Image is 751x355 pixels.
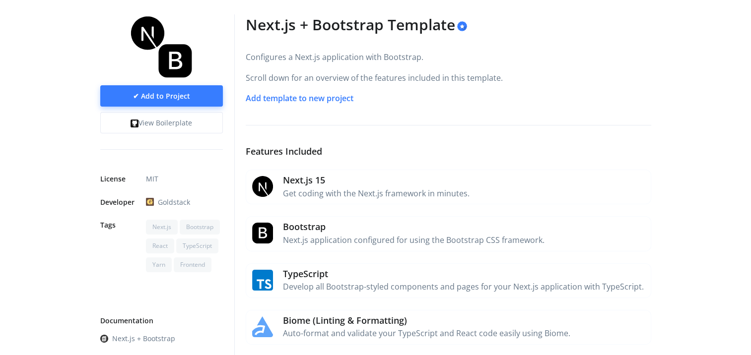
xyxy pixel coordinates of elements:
[246,51,651,64] p: Configures a Next.js application with Bootstrap.
[283,234,647,247] p: Next.js application configured for using the Bootstrap CSS framework.
[246,145,651,158] h4: Features Included
[246,14,651,35] h2: Next.js + Bootstrap Template
[283,187,647,200] p: Get coding with the Next.js framework in minutes.
[100,85,223,107] a: ✔ Add to Project
[283,327,647,340] p: Auto-format and validate your TypeScript and React code easily using Biome.
[246,310,651,345] a: Feature IconBiome (Linting & Formatting)Auto-format and validate your TypeScript and React code e...
[129,14,194,79] img: Template Icon
[283,281,647,294] p: Develop all Bootstrap-styled components and pages for your Next.js application with TypeScript.
[246,263,651,298] a: Feature IconTypeScriptDevelop all Bootstrap-styled components and pages for your Next.js applicat...
[252,316,273,337] img: Feature Icon
[252,270,273,291] img: Feature Icon
[246,216,651,251] a: Feature IconBootstrapNext.js application configured for using the Bootstrap CSS framework.
[100,316,223,326] h1: Documentation
[252,176,273,197] img: Feature Icon
[283,268,328,280] span: TypeScript
[100,329,223,348] a: Next.js + Bootstrap
[100,112,223,133] a: View Boilerplate
[131,119,138,127] img: svg%3e
[93,220,138,280] dt: Tags
[457,21,467,31] img: Top Template
[93,197,138,212] dt: Developer
[146,198,154,206] img: goldstack_icon.png
[93,174,138,188] dt: License
[283,314,407,326] span: Biome (Linting & Formatting)
[146,197,190,207] a: Goldstack
[138,174,230,184] dd: MIT
[246,170,651,204] a: Feature IconNext.js 15Get coding with the Next.js framework in minutes.
[100,335,108,343] img: svg%3e
[246,93,353,104] a: Add template to new project
[252,223,273,243] img: Feature Icon
[283,174,325,186] span: Next.js 15
[283,221,326,233] span: Bootstrap
[246,72,651,85] p: Scroll down for an overview of the features included in this template.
